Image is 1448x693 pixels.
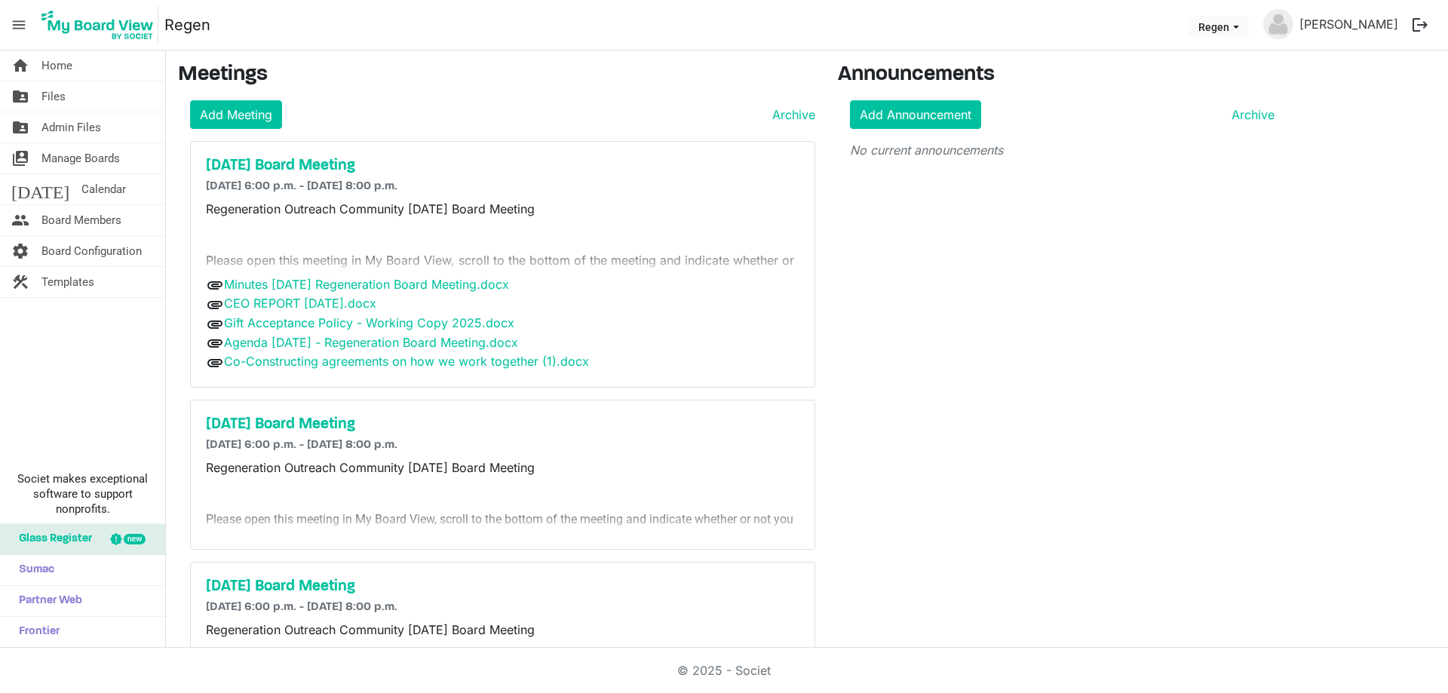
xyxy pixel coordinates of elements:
[190,100,282,129] a: Add Meeting
[41,267,94,297] span: Templates
[11,586,82,616] span: Partner Web
[11,112,29,143] span: folder_shared
[1263,9,1293,39] img: no-profile-picture.svg
[850,100,981,129] a: Add Announcement
[1404,9,1436,41] button: logout
[206,179,799,194] h6: [DATE] 6:00 p.m. - [DATE] 8:00 p.m.
[838,63,1287,88] h3: Announcements
[5,11,33,39] span: menu
[206,296,224,314] span: attachment
[224,315,514,330] a: Gift Acceptance Policy - Working Copy 2025.docx
[41,205,121,235] span: Board Members
[206,512,793,545] span: Please open this meeting in My Board View, scroll to the bottom of the meeting and indicate wheth...
[206,334,224,352] span: attachment
[41,112,101,143] span: Admin Files
[81,174,126,204] span: Calendar
[206,315,224,333] span: attachment
[850,141,1275,159] p: No current announcements
[7,471,158,517] span: Societ makes exceptional software to support nonprofits.
[11,174,69,204] span: [DATE]
[178,63,815,88] h3: Meetings
[164,10,210,40] a: Regen
[11,617,60,647] span: Frontier
[224,354,589,369] a: Co-Constructing agreements on how we work together (1).docx
[37,6,158,44] img: My Board View Logo
[41,81,66,112] span: Files
[37,6,164,44] a: My Board View Logo
[41,51,72,81] span: Home
[224,335,518,350] a: Agenda [DATE] - Regeneration Board Meeting.docx
[41,236,142,266] span: Board Configuration
[11,205,29,235] span: people
[224,296,376,311] a: CEO REPORT [DATE].docx
[41,143,120,173] span: Manage Boards
[206,276,224,294] span: attachment
[1189,16,1249,37] button: Regen dropdownbutton
[224,277,509,292] a: Minutes [DATE] Regeneration Board Meeting.docx
[11,81,29,112] span: folder_shared
[1293,9,1404,39] a: [PERSON_NAME]
[206,622,535,637] span: Regeneration Outreach Community [DATE] Board Meeting
[677,663,771,678] a: © 2025 - Societ
[11,267,29,297] span: construction
[206,460,535,475] span: Regeneration Outreach Community [DATE] Board Meeting
[206,600,799,615] h6: [DATE] 6:00 p.m. - [DATE] 8:00 p.m.
[206,578,799,596] a: [DATE] Board Meeting
[206,438,799,452] h6: [DATE] 6:00 p.m. - [DATE] 8:00 p.m.
[766,106,815,124] a: Archive
[124,534,146,544] div: new
[206,354,224,372] span: attachment
[206,415,799,434] a: [DATE] Board Meeting
[1226,106,1275,124] a: Archive
[206,200,799,218] p: Regeneration Outreach Community [DATE] Board Meeting
[206,251,799,287] p: Please open this meeting in My Board View, scroll to the bottom of the meeting and indicate wheth...
[11,555,54,585] span: Sumac
[11,236,29,266] span: settings
[11,524,92,554] span: Glass Register
[11,143,29,173] span: switch_account
[206,157,799,175] a: [DATE] Board Meeting
[11,51,29,81] span: home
